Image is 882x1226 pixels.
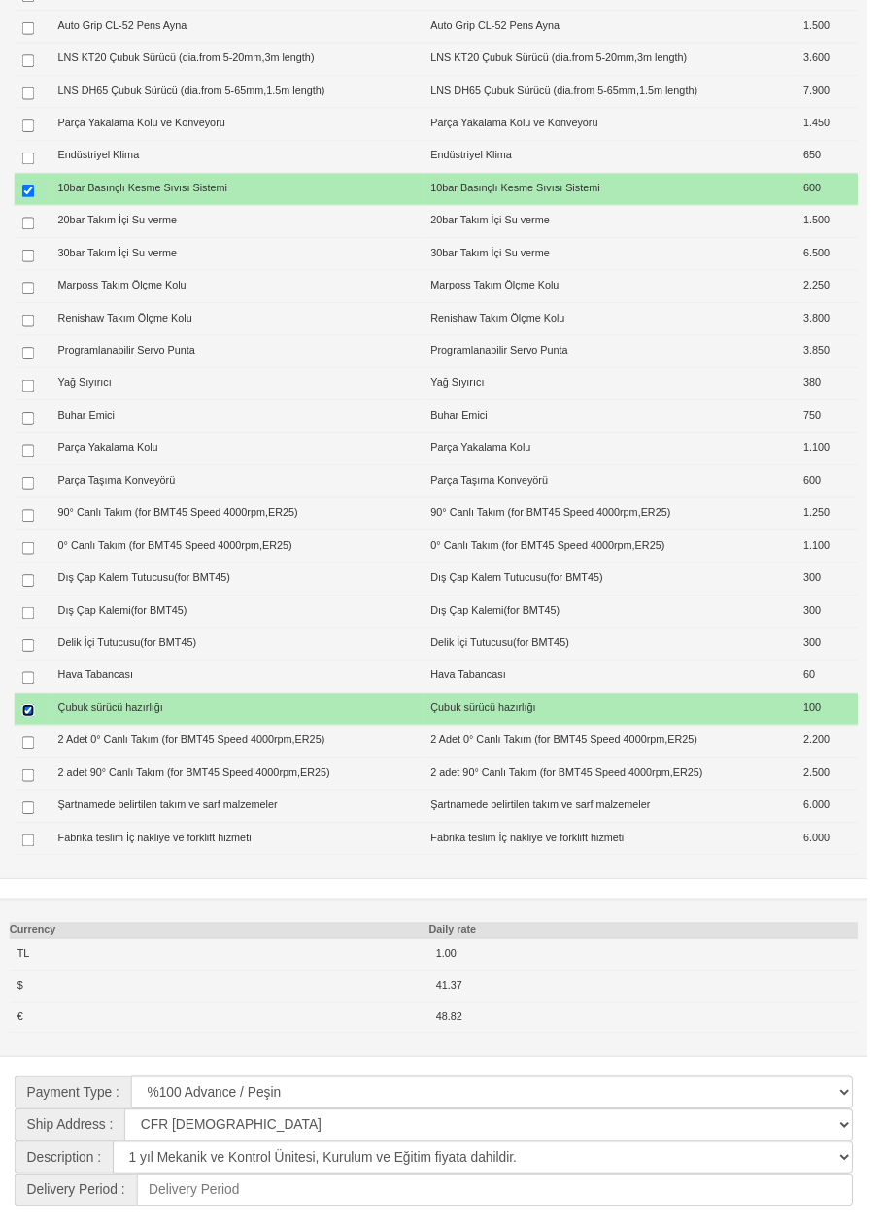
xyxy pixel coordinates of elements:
td: 2 Adet 0° Canlı Takım (for BMT45 Speed 4000rpm,ER25) [430,737,809,770]
td: Yağ Sıyırıcı [51,374,430,407]
td: Dış Çap Kalem Tutucusu(for BMT45) [430,572,809,605]
span: Description : [15,1160,115,1193]
td: Parça Yakalama Kolu [430,440,809,473]
td: Parça Yakalama Kolu ve Konveyörü [430,110,809,143]
td: Marposs Takım Ölçme Kolu [51,275,430,308]
td: Auto Grip CL-52 Pens Ayna [430,11,809,44]
td: 10bar Basınçlı Kesme Sıvısı Sistemi [430,176,809,209]
td: 750 [809,407,872,440]
td: Parça Yakalama Kolu [51,440,430,473]
td: Parça Yakalama Kolu ve Konveyörü [51,110,430,143]
td: 6.000 [809,836,872,869]
td: 2 adet 90° Canlı Takım (for BMT45 Speed 4000rpm,ER25) [430,770,809,803]
td: 90° Canlı Takım (for BMT45 Speed 4000rpm,ER25) [51,506,430,539]
td: LNS KT20 Çubuk Sürücü (dia.from 5-20mm,3m length) [430,44,809,77]
td: 30bar Takım İçi Su verme [51,242,430,275]
td: 1.100 [809,440,872,473]
td: 600 [809,176,872,209]
td: Renishaw Takım Ölçme Kolu [51,308,430,341]
td: Hava Tabancası [430,671,809,704]
td: 2.250 [809,275,872,308]
td: 380 [809,374,872,407]
td: 100 [809,704,872,737]
td: Buhar Emici [430,407,809,440]
td: 30bar Takım İçi Su verme [430,242,809,275]
span: Delivery Period : [15,1193,139,1226]
td: Parça Taşıma Konveyörü [51,473,430,506]
td: 0° Canlı Takım (for BMT45 Speed 4000rpm,ER25) [51,539,430,572]
td: 2.500 [809,770,872,803]
td: 41.37 [435,986,872,1018]
td: 3.800 [809,308,872,341]
td: 2.200 [809,737,872,770]
td: Delik İçi Tutucusu(for BMT45) [51,638,430,671]
td: 7.900 [809,77,872,110]
td: Parça Taşıma Konveyörü [430,473,809,506]
td: Marposs Takım Ölçme Kolu [430,275,809,308]
td: 1.100 [809,539,872,572]
td: Programlanabilir Servo Punta [430,341,809,374]
td: Hava Tabancası [51,671,430,704]
td: 2 Adet 0° Canlı Takım (for BMT45 Speed 4000rpm,ER25) [51,737,430,770]
td: 60 [809,671,872,704]
td: € [10,1018,435,1050]
td: 3.600 [809,44,872,77]
td: $ [10,986,435,1018]
td: LNS DH65 Çubuk Sürücü (dia.from 5-65mm,1.5m length) [430,77,809,110]
td: 6.500 [809,242,872,275]
td: TL [10,954,435,986]
td: 90° Canlı Takım (for BMT45 Speed 4000rpm,ER25) [430,506,809,539]
td: Auto Grip CL-52 Pens Ayna [51,11,430,44]
td: 1.500 [809,209,872,242]
td: Çubuk sürücü hazırlığı [51,704,430,737]
td: Yağ Sıyırıcı [430,374,809,407]
td: Endüstriyel Klima [430,143,809,176]
td: 20bar Takım İçi Su verme [51,209,430,242]
td: Fabrika teslim İç nakliye ve forklift hizmeti [51,836,430,869]
td: 3.850 [809,341,872,374]
td: Çubuk sürücü hazırlığı [430,704,809,737]
td: Dış Çap Kalemi(for BMT45) [51,605,430,638]
td: 1.500 [809,11,872,44]
span: Ship Address : [15,1127,126,1160]
td: 650 [809,143,872,176]
td: Programlanabilir Servo Punta [51,341,430,374]
td: Delik İçi Tutucusu(for BMT45) [430,638,809,671]
td: Renishaw Takım Ölçme Kolu [430,308,809,341]
td: 48.82 [435,1018,872,1050]
td: 2 adet 90° Canlı Takım (for BMT45 Speed 4000rpm,ER25) [51,770,430,803]
input: Delivery Period [139,1193,867,1226]
td: 600 [809,473,872,506]
td: Buhar Emici [51,407,430,440]
td: Endüstriyel Klima [51,143,430,176]
td: 300 [809,605,872,638]
td: Şartnamede belirtilen takım ve sarf malzemeler [51,803,430,836]
td: 1.250 [809,506,872,539]
th: Daily rate [435,937,872,954]
td: Şartnamede belirtilen takım ve sarf malzemeler [430,803,809,836]
td: LNS KT20 Çubuk Sürücü (dia.from 5-20mm,3m length) [51,44,430,77]
td: Dış Çap Kalemi(for BMT45) [430,605,809,638]
td: 6.000 [809,803,872,836]
td: LNS DH65 Çubuk Sürücü (dia.from 5-65mm,1.5m length) [51,77,430,110]
td: 1.00 [435,954,872,986]
td: 20bar Takım İçi Su verme [430,209,809,242]
td: 300 [809,572,872,605]
td: Dış Çap Kalem Tutucusu(for BMT45) [51,572,430,605]
td: Fabrika teslim İç nakliye ve forklift hizmeti [430,836,809,869]
td: 1.450 [809,110,872,143]
td: 300 [809,638,872,671]
td: 0° Canlı Takım (for BMT45 Speed 4000rpm,ER25) [430,539,809,572]
span: Payment Type : [15,1094,133,1127]
th: Currency [10,937,435,954]
td: 10bar Basınçlı Kesme Sıvısı Sistemi [51,176,430,209]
